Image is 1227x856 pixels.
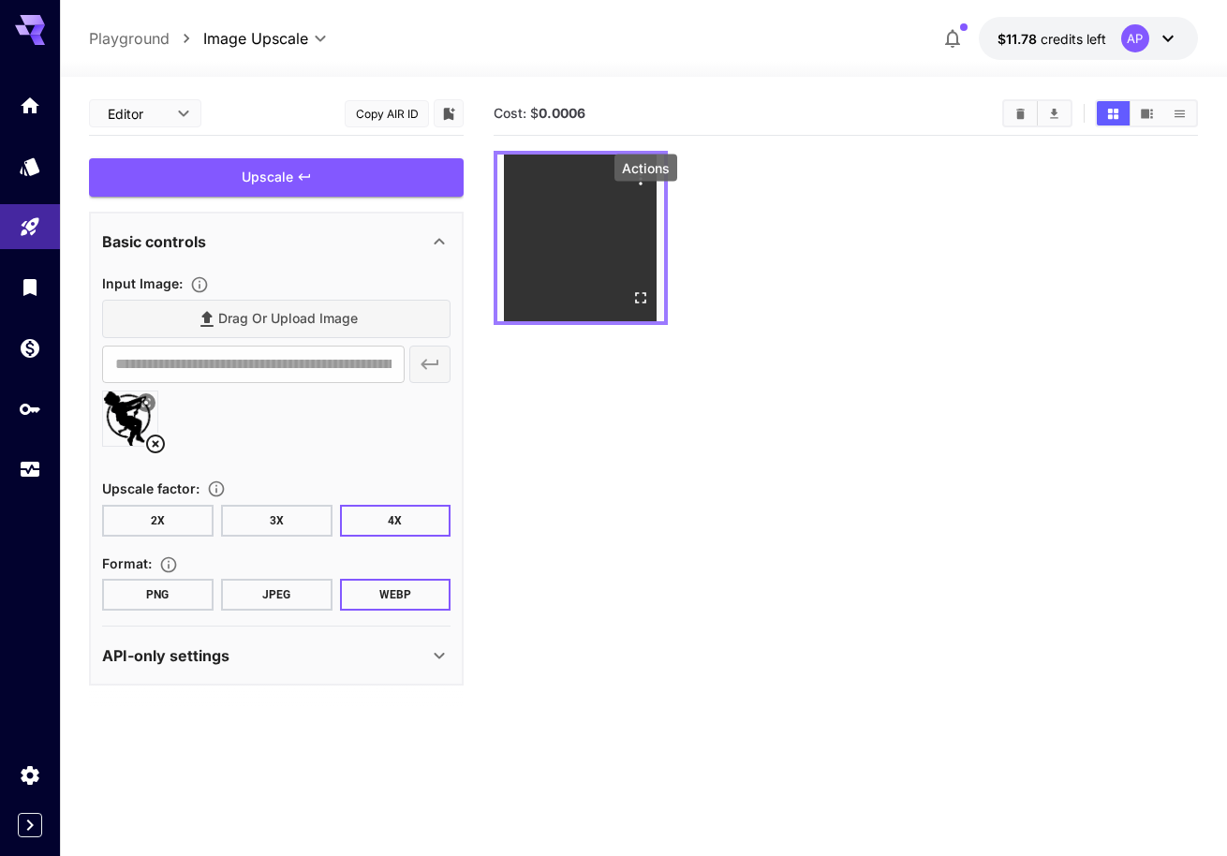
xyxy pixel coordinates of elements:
[221,579,333,611] button: JPEG
[102,555,152,571] span: Format :
[221,505,333,537] button: 3X
[614,155,677,182] div: Actions
[102,230,206,253] p: Basic controls
[89,27,203,50] nav: breadcrumb
[19,94,41,117] div: Home
[1004,101,1037,125] button: Clear All
[998,29,1106,49] div: $11.7779
[183,275,216,294] button: Specifies the input image to be processed.
[19,336,41,360] div: Wallet
[102,579,214,611] button: PNG
[203,27,308,50] span: Image Upscale
[89,158,464,197] button: Upscale
[998,31,1041,47] span: $11.78
[89,27,170,50] a: Playground
[102,633,451,678] div: API-only settings
[979,17,1198,60] button: $11.7779AP
[345,100,429,127] button: Copy AIR ID
[102,505,214,537] button: 2X
[627,284,655,312] div: Open in fullscreen
[1038,101,1071,125] button: Download All
[200,480,233,498] button: Choose the level of upscaling to be performed on the image.
[1131,101,1163,125] button: Show media in video view
[19,275,41,299] div: Library
[102,644,229,667] p: API-only settings
[340,505,451,537] button: 4X
[102,275,183,291] span: Input Image :
[242,166,293,189] span: Upscale
[494,105,585,121] span: Cost: $
[497,155,664,321] img: 4LZAAAAAAAAAAAAAAAAAAAAAAAAAAAAAAAAAAAAAAAAAAAAAAAAAAAAAAAAAAAAAAAAAAAAAAAAAAAAAAAAAAAAAAAAAAAAAA...
[18,813,42,837] button: Expand sidebar
[108,104,166,124] span: Editor
[539,105,585,121] b: 0.0006
[1002,99,1072,127] div: Clear AllDownload All
[340,579,451,611] button: WEBP
[19,397,41,421] div: API Keys
[152,555,185,574] button: Choose the file format for the output image.
[1121,24,1149,52] div: AP
[440,102,457,125] button: Add to library
[19,763,41,787] div: Settings
[102,219,451,264] div: Basic controls
[19,215,41,239] div: Playground
[19,155,41,178] div: Models
[1041,31,1106,47] span: credits left
[1097,101,1130,125] button: Show media in grid view
[102,480,200,496] span: Upscale factor :
[1095,99,1198,127] div: Show media in grid viewShow media in video viewShow media in list view
[1163,101,1196,125] button: Show media in list view
[19,458,41,481] div: Usage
